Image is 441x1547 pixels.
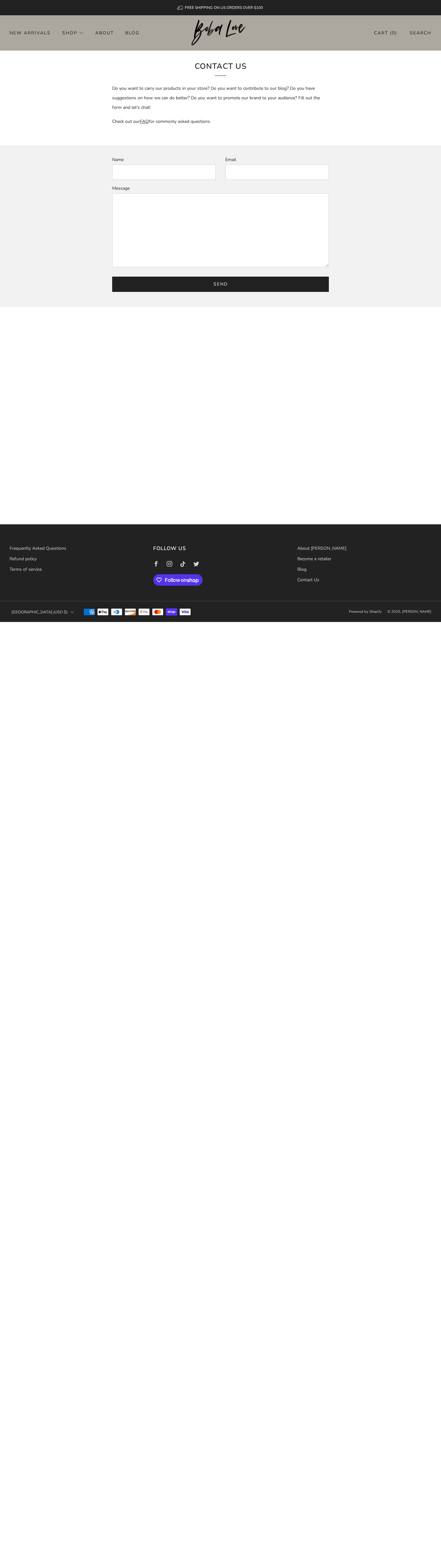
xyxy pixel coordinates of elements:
[10,566,42,572] a: Terms of service
[349,609,382,614] a: Powered by Shopify
[140,118,149,124] a: FAQ
[153,544,287,553] h3: Follow us
[410,28,431,38] a: Search
[10,556,37,562] a: Refund policy
[185,5,263,10] span: FREE SHIPPING ON US ORDERS OVER $100
[392,30,395,36] items-count: 0
[62,28,84,38] a: Shop
[10,28,51,38] a: New Arrivals
[225,157,236,163] label: Email
[112,157,124,163] label: Name
[95,28,114,38] a: About
[112,84,329,112] p: Do you want to carry our products in your store? Do you want to contribute to our blog? Do you ha...
[297,566,307,572] a: Blog
[297,577,319,583] a: Contact Us
[125,28,140,38] a: Blog
[10,605,76,619] button: [GEOGRAPHIC_DATA] (USD $)
[192,20,250,46] img: Boba Love
[387,609,431,614] span: © 2025, [PERSON_NAME]
[10,545,66,551] a: Frequently Asked Questions
[297,545,346,551] a: About [PERSON_NAME]
[115,60,326,76] h1: Contact Us
[112,277,329,292] input: Send
[112,185,130,191] label: Message
[112,117,329,126] p: Check out our for commonly asked questions.
[297,556,331,562] a: Become a retailer
[374,28,397,38] a: Cart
